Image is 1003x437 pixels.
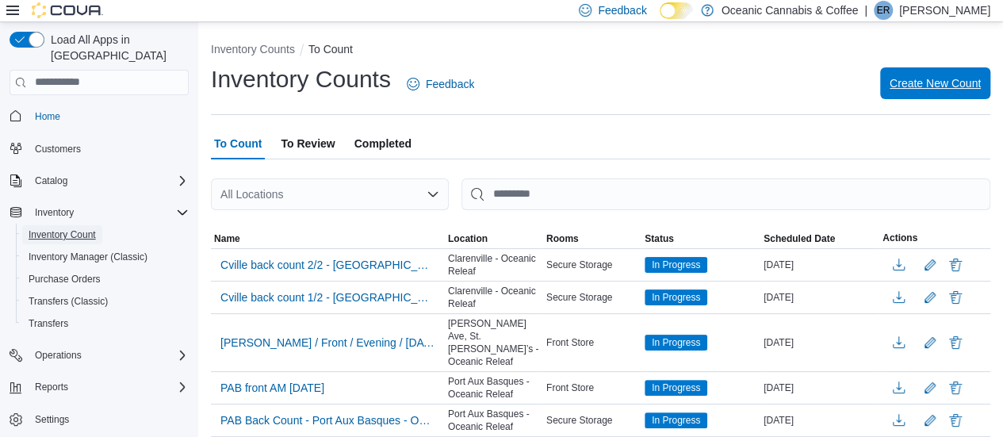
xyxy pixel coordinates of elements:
span: In Progress [652,258,700,272]
input: Dark Mode [660,2,693,19]
span: Customers [29,139,189,159]
button: Delete [946,378,965,397]
h1: Inventory Counts [211,63,391,95]
span: Reports [29,378,189,397]
button: Location [445,229,543,248]
span: Inventory [35,206,74,219]
button: Operations [29,346,88,365]
a: Transfers [22,314,75,333]
div: Secure Storage [543,411,641,430]
button: Open list of options [427,188,439,201]
span: Dark Mode [660,19,660,20]
span: Feedback [426,76,474,92]
button: Purchase Orders [16,268,195,290]
button: Edit count details [921,331,940,355]
div: Front Store [543,333,641,352]
span: Catalog [29,171,189,190]
input: This is a search bar. After typing your query, hit enter to filter the results lower in the page. [461,178,990,210]
span: Home [29,106,189,126]
button: Cville back count 2/2 - [GEOGRAPHIC_DATA] - Oceanic Releaf [214,253,442,277]
span: Home [35,110,60,123]
button: Reports [3,376,195,398]
span: Reports [35,381,68,393]
span: In Progress [652,413,700,427]
span: [PERSON_NAME] / Front / Evening / [DATE] [220,335,435,351]
span: Status [645,232,674,245]
button: Edit count details [921,376,940,400]
button: Edit count details [921,253,940,277]
span: Completed [354,128,412,159]
span: Inventory Manager (Classic) [22,247,189,266]
a: Customers [29,140,87,159]
nav: An example of EuiBreadcrumbs [211,41,990,60]
span: Inventory Count [29,228,96,241]
span: In Progress [652,381,700,395]
span: Transfers [29,317,68,330]
span: PAB front AM [DATE] [220,380,324,396]
span: [PERSON_NAME] Ave, St. [PERSON_NAME]’s - Oceanic Releaf [448,317,540,368]
button: Inventory [3,201,195,224]
button: Delete [946,411,965,430]
span: Clarenville - Oceanic Releaf [448,252,540,278]
span: Settings [29,409,189,429]
a: Home [29,107,67,126]
a: Purchase Orders [22,270,107,289]
span: In Progress [652,290,700,305]
a: Settings [29,410,75,429]
span: Feedback [598,2,646,18]
button: Operations [3,344,195,366]
button: Transfers (Classic) [16,290,195,312]
span: Cville back count 2/2 - [GEOGRAPHIC_DATA] - Oceanic Releaf [220,257,435,273]
span: Transfers (Classic) [22,292,189,311]
button: PAB front AM [DATE] [214,376,331,400]
span: Name [214,232,240,245]
button: Rooms [543,229,641,248]
span: Load All Apps in [GEOGRAPHIC_DATA] [44,32,189,63]
button: [PERSON_NAME] / Front / Evening / [DATE] [214,331,442,355]
button: Cville back count 1/2 - [GEOGRAPHIC_DATA] - Oceanic Releaf [214,286,442,309]
div: Secure Storage [543,255,641,274]
div: [DATE] [760,333,879,352]
span: Port Aux Basques - Oceanic Releaf [448,408,540,433]
div: Front Store [543,378,641,397]
span: To Review [281,128,335,159]
button: Delete [946,333,965,352]
div: [DATE] [760,378,879,397]
button: Scheduled Date [760,229,879,248]
p: [PERSON_NAME] [899,1,990,20]
button: Home [3,105,195,128]
span: Purchase Orders [22,270,189,289]
button: Create New Count [880,67,990,99]
span: Settings [35,413,69,426]
div: [DATE] [760,411,879,430]
span: Scheduled Date [764,232,835,245]
span: Rooms [546,232,579,245]
span: Operations [29,346,189,365]
button: Customers [3,137,195,160]
img: Cova [32,2,103,18]
span: In Progress [645,380,707,396]
a: Inventory Manager (Classic) [22,247,154,266]
button: Name [211,229,445,248]
button: Edit count details [921,408,940,432]
button: Catalog [3,170,195,192]
span: In Progress [652,335,700,350]
div: Secure Storage [543,288,641,307]
button: Settings [3,408,195,431]
button: Inventory Count [16,224,195,246]
button: Inventory [29,203,80,222]
button: PAB Back Count - Port Aux Basques - Oceanic Releaf [214,408,442,432]
span: Create New Count [890,75,981,91]
span: Inventory [29,203,189,222]
a: Transfers (Classic) [22,292,114,311]
p: | [864,1,867,20]
div: [DATE] [760,288,879,307]
span: Transfers (Classic) [29,295,108,308]
p: Oceanic Cannabis & Coffee [722,1,859,20]
span: ER [877,1,890,20]
button: To Count [308,43,353,56]
span: Inventory Manager (Classic) [29,251,147,263]
span: In Progress [645,335,707,351]
span: Purchase Orders [29,273,101,286]
span: Operations [35,349,82,362]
